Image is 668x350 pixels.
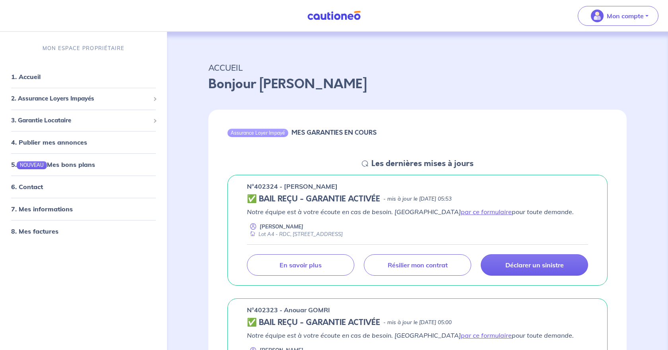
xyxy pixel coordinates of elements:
[371,159,474,168] h5: Les dernières mises à jours
[208,60,627,75] p: ACCUEIL
[3,223,164,239] div: 8. Mes factures
[383,195,452,203] p: - mis à jour le [DATE] 05:53
[388,261,448,269] p: Résilier mon contrat
[383,319,452,327] p: - mis à jour le [DATE] 05:00
[280,261,322,269] p: En savoir plus
[247,318,380,327] h5: ✅ BAIL REÇU - GARANTIE ACTIVÉE
[578,6,658,26] button: illu_account_valid_menu.svgMon compte
[11,116,150,125] span: 3. Garantie Locataire
[291,129,377,136] h6: MES GARANTIES EN COURS
[227,129,288,137] div: Assurance Loyer Impayé
[304,11,364,21] img: Cautioneo
[3,69,164,85] div: 1. Accueil
[3,113,164,128] div: 3. Garantie Locataire
[3,201,164,217] div: 7. Mes informations
[3,91,164,106] div: 2. Assurance Loyers Impayés
[247,331,588,340] p: Notre équipe est à votre écoute en cas de besoin. [GEOGRAPHIC_DATA] pour toute demande.
[260,223,303,230] p: [PERSON_NAME]
[11,160,95,168] a: 5.NOUVEAUMes bons plans
[461,331,512,339] a: par ce formulaire
[11,205,73,213] a: 7. Mes informations
[247,305,330,315] p: n°402323 - Anouar GOMRI
[208,75,627,94] p: Bonjour [PERSON_NAME]
[3,179,164,195] div: 6. Contact
[247,194,588,204] div: state: CONTRACT-VALIDATED, Context: ,MAYBE-CERTIFICATE,,LESSOR-DOCUMENTS,IS-ODEALIM
[364,254,471,276] a: Résilier mon contrat
[247,254,354,276] a: En savoir plus
[461,208,512,216] a: par ce formulaire
[247,207,588,217] p: Notre équipe est à votre écoute en cas de besoin. [GEOGRAPHIC_DATA] pour toute demande.
[247,318,588,327] div: state: CONTRACT-VALIDATED, Context: ,MAYBE-CERTIFICATE,,LESSOR-DOCUMENTS,IS-ODEALIM
[3,134,164,150] div: 4. Publier mes annonces
[11,183,43,191] a: 6. Contact
[607,11,644,21] p: Mon compte
[481,254,588,276] a: Déclarer un sinistre
[11,73,41,81] a: 1. Accueil
[505,261,564,269] p: Déclarer un sinistre
[247,194,380,204] h5: ✅ BAIL REÇU - GARANTIE ACTIVÉE
[247,230,343,238] div: Lot A4 - RDC, [STREET_ADDRESS]
[247,182,338,191] p: n°402324 - [PERSON_NAME]
[3,157,164,172] div: 5.NOUVEAUMes bons plans
[11,138,87,146] a: 4. Publier mes annonces
[11,94,150,103] span: 2. Assurance Loyers Impayés
[43,44,124,52] p: MON ESPACE PROPRIÉTAIRE
[11,227,58,235] a: 8. Mes factures
[591,10,604,22] img: illu_account_valid_menu.svg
